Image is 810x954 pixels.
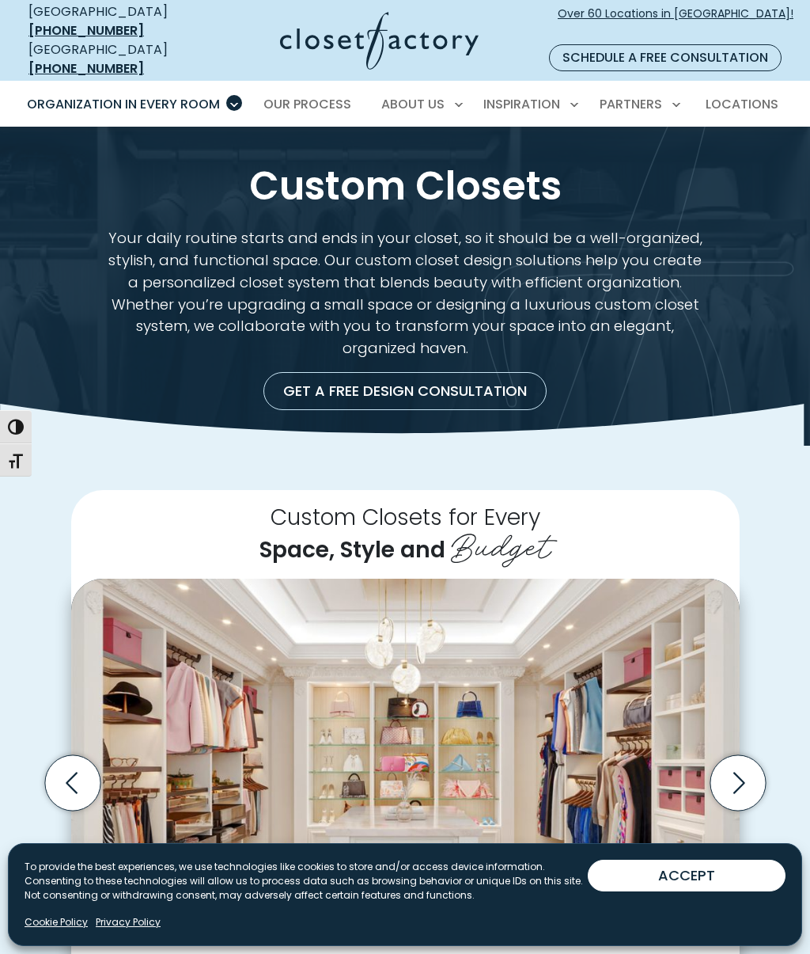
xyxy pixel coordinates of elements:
a: Cookie Policy [25,915,88,929]
button: ACCEPT [588,860,785,891]
span: Over 60 Locations in [GEOGRAPHIC_DATA]! [558,6,793,39]
a: Schedule a Free Consultation [549,44,782,71]
p: To provide the best experiences, we use technologies like cookies to store and/or access device i... [25,860,588,903]
span: Organization in Every Room [27,95,220,113]
span: Partners [600,95,662,113]
h1: Custom Closets [40,165,770,208]
span: Space, Style and [259,534,445,565]
span: Inspiration [483,95,560,113]
p: Your daily routine starts and ends in your closet, so it should be a well-organized, stylish, and... [102,227,708,359]
img: White walk-in closet with ornate trim and crown molding, featuring glass shelving [71,579,740,944]
span: Budget [451,518,551,568]
span: Custom Closets for Every [271,501,540,533]
a: [PHONE_NUMBER] [28,59,144,78]
div: [GEOGRAPHIC_DATA] [28,2,201,40]
span: About Us [381,95,445,113]
a: Get a Free Design Consultation [263,372,547,410]
button: Previous slide [39,749,107,817]
span: Our Process [263,95,351,113]
div: [GEOGRAPHIC_DATA] [28,40,201,78]
nav: Primary Menu [16,82,794,127]
img: Closet Factory Logo [280,12,479,70]
a: Privacy Policy [96,915,161,929]
span: Locations [706,95,778,113]
button: Next slide [704,749,772,817]
a: [PHONE_NUMBER] [28,21,144,40]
